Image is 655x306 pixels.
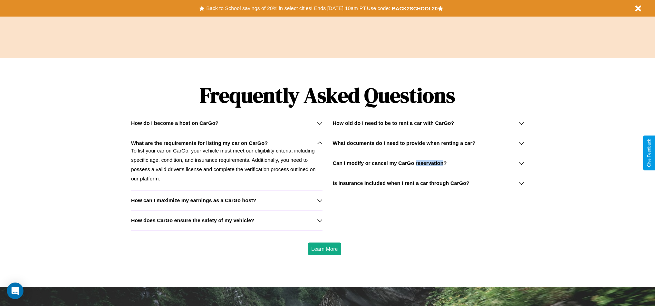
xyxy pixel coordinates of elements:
h3: How can I maximize my earnings as a CarGo host? [131,197,256,203]
h3: Can I modify or cancel my CarGo reservation? [333,160,447,166]
h3: What are the requirements for listing my car on CarGo? [131,140,268,146]
h3: Is insurance included when I rent a car through CarGo? [333,180,470,186]
h3: How old do I need to be to rent a car with CarGo? [333,120,454,126]
div: Give Feedback [647,139,652,167]
h3: What documents do I need to provide when renting a car? [333,140,475,146]
button: Back to School savings of 20% in select cities! Ends [DATE] 10am PT.Use code: [204,3,392,13]
h3: How does CarGo ensure the safety of my vehicle? [131,217,254,223]
p: To list your car on CarGo, your vehicle must meet our eligibility criteria, including specific ag... [131,146,322,183]
button: Learn More [308,243,341,255]
h1: Frequently Asked Questions [131,78,524,113]
b: BACK2SCHOOL20 [392,6,438,11]
div: Open Intercom Messenger [7,283,23,299]
h3: How do I become a host on CarGo? [131,120,218,126]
